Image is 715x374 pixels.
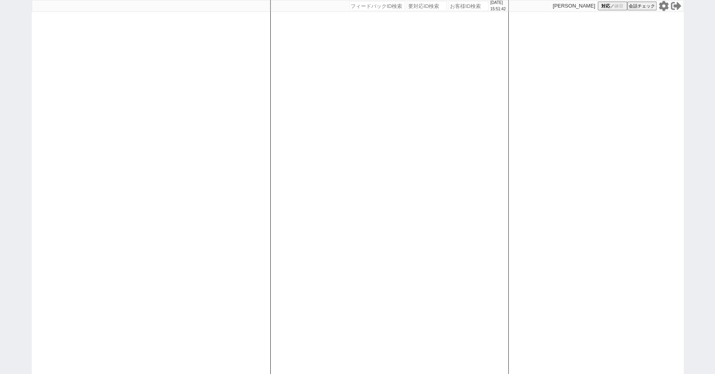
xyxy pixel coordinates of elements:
[601,3,610,9] span: 対応
[349,1,405,11] input: フィードバックID検索
[449,1,488,11] input: お客様ID検索
[614,3,623,9] span: 練習
[553,3,595,9] p: [PERSON_NAME]
[490,6,506,12] p: 15:51:42
[629,3,655,9] span: 会話チェック
[627,2,657,10] button: 会話チェック
[407,1,447,11] input: 要対応ID検索
[598,2,627,10] button: 対応／練習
